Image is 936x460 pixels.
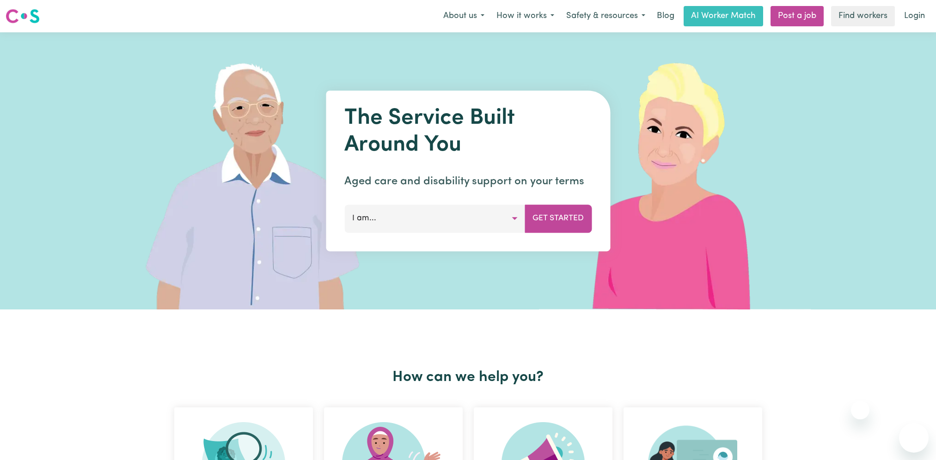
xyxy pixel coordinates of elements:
button: About us [437,6,490,26]
img: Careseekers logo [6,8,40,24]
iframe: Button to launch messaging window [899,423,929,453]
button: I am... [344,205,525,232]
h2: How can we help you? [169,369,768,386]
h1: The Service Built Around You [344,105,592,158]
a: Login [899,6,930,26]
button: Get Started [525,205,592,232]
a: Find workers [831,6,895,26]
p: Aged care and disability support on your terms [344,173,592,190]
a: Post a job [771,6,824,26]
a: Careseekers logo [6,6,40,27]
iframe: Close message [851,401,869,419]
a: Blog [651,6,680,26]
button: Safety & resources [560,6,651,26]
button: How it works [490,6,560,26]
a: AI Worker Match [684,6,763,26]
